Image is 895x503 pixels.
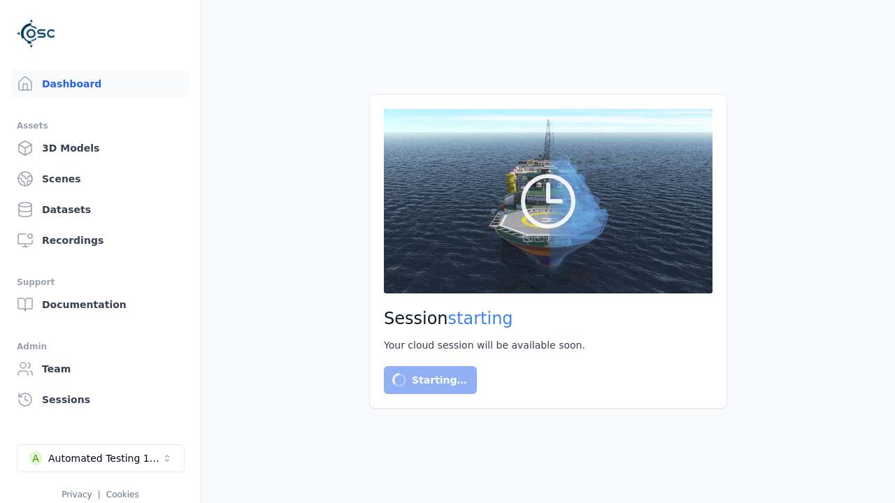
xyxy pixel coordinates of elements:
[62,490,92,500] a: Privacy
[17,14,56,53] img: Logo
[11,355,189,383] a: Team
[106,490,139,500] a: Cookies
[11,165,189,193] a: Scenes
[98,490,101,500] span: |
[17,117,184,134] div: Assets
[11,70,189,98] a: Dashboard
[11,226,189,254] a: Recordings
[384,366,477,394] button: Starting…
[384,338,713,352] div: Your cloud session will be available soon.
[48,451,162,465] div: Automated Testing 1 - Playwright
[11,196,189,224] a: Datasets
[17,274,184,291] div: Support
[17,444,185,472] button: Select a workspace
[11,386,189,414] a: Sessions
[17,338,184,355] div: Admin
[29,451,43,465] div: A
[448,309,513,328] span: starting
[384,307,713,330] h2: Session
[11,134,189,162] a: 3D Models
[11,291,189,319] a: Documentation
